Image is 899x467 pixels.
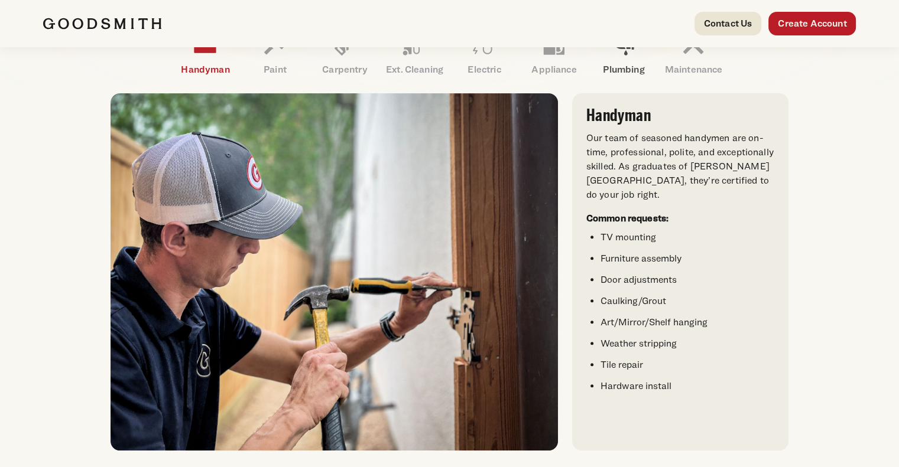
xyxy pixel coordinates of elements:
strong: Common requests: [586,213,669,224]
li: Door adjustments [601,273,774,287]
a: Plumbing [589,22,658,84]
li: TV mounting [601,230,774,244]
p: Handyman [170,63,240,77]
li: Tile repair [601,358,774,372]
p: Our team of seasoned handymen are on-time, professional, polite, and exceptionally skilled. As gr... [586,131,774,202]
a: Contact Us [694,12,762,35]
a: Handyman [170,22,240,84]
a: Maintenance [658,22,728,84]
h3: Handyman [586,107,774,124]
a: Paint [240,22,310,84]
a: Create Account [768,12,856,35]
p: Electric [449,63,519,77]
p: Plumbing [589,63,658,77]
li: Furniture assembly [601,252,774,266]
p: Ext. Cleaning [379,63,449,77]
a: Carpentry [310,22,379,84]
img: Goodsmith [43,18,161,30]
li: Art/Mirror/Shelf hanging [601,315,774,329]
li: Weather stripping [601,337,774,351]
p: Paint [240,63,310,77]
a: Electric [449,22,519,84]
li: Hardware install [601,379,774,393]
p: Carpentry [310,63,379,77]
a: Ext. Cleaning [379,22,449,84]
img: A handyman in a cap and polo shirt using a hammer to work on a door frame. [111,93,557,450]
a: Appliance [519,22,589,84]
p: Appliance [519,63,589,77]
p: Maintenance [658,63,728,77]
li: Caulking/Grout [601,294,774,308]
